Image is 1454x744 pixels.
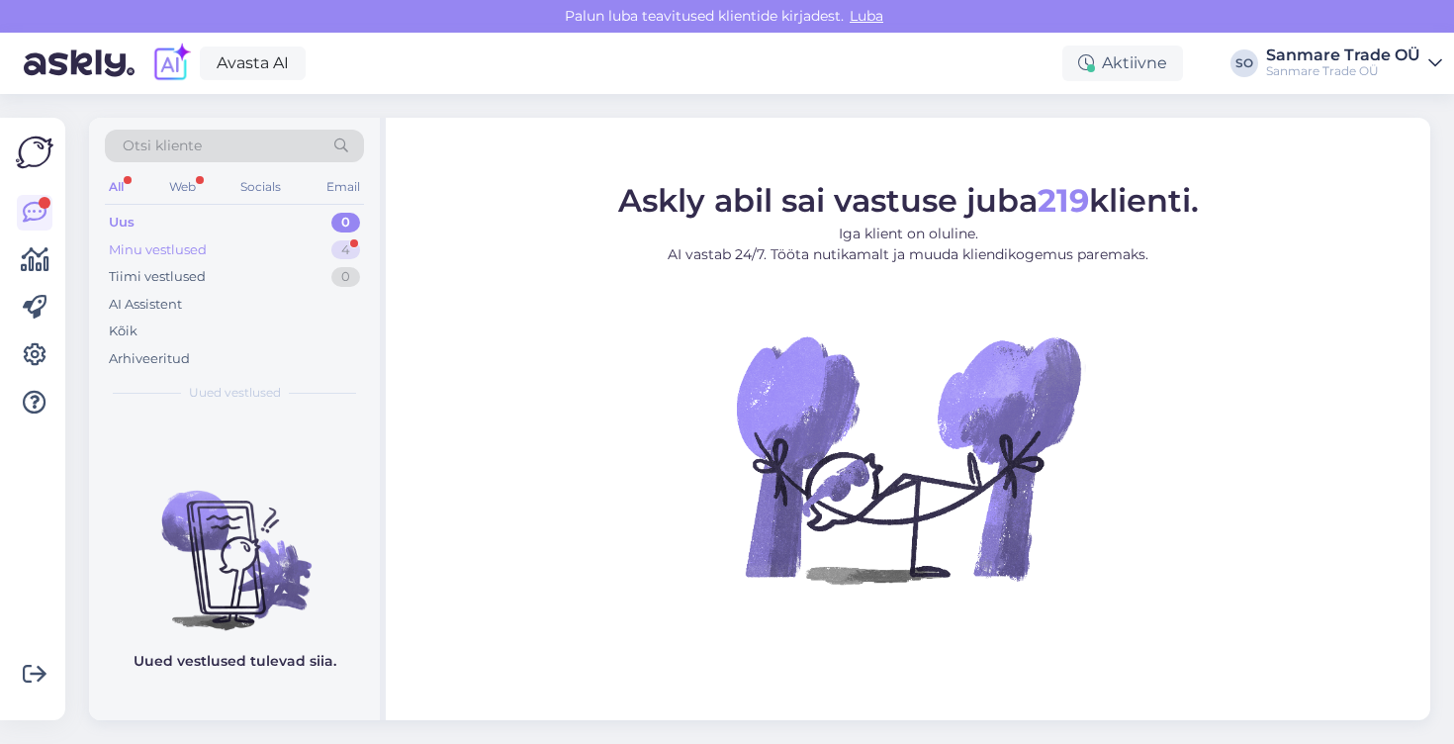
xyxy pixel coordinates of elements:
div: Kõik [109,322,137,341]
div: Uus [109,213,135,232]
div: 0 [331,267,360,287]
div: Tiimi vestlused [109,267,206,287]
div: Aktiivne [1062,46,1183,81]
img: explore-ai [150,43,192,84]
span: Otsi kliente [123,136,202,156]
img: No Chat active [730,281,1086,637]
img: No chats [89,455,380,633]
img: Askly Logo [16,134,53,171]
div: 4 [331,240,360,260]
span: Luba [844,7,889,25]
div: Arhiveeritud [109,349,190,369]
div: Minu vestlused [109,240,207,260]
a: Avasta AI [200,46,306,80]
p: Iga klient on oluline. AI vastab 24/7. Tööta nutikamalt ja muuda kliendikogemus paremaks. [618,224,1199,265]
div: AI Assistent [109,295,182,315]
a: Sanmare Trade OÜSanmare Trade OÜ [1266,47,1442,79]
div: 0 [331,213,360,232]
div: Sanmare Trade OÜ [1266,63,1420,79]
span: Uued vestlused [189,384,281,402]
div: All [105,174,128,200]
div: Socials [236,174,285,200]
b: 219 [1038,181,1089,220]
span: Askly abil sai vastuse juba klienti. [618,181,1199,220]
div: Sanmare Trade OÜ [1266,47,1420,63]
p: Uued vestlused tulevad siia. [134,651,336,672]
div: Web [165,174,200,200]
div: Email [322,174,364,200]
div: SO [1230,49,1258,77]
